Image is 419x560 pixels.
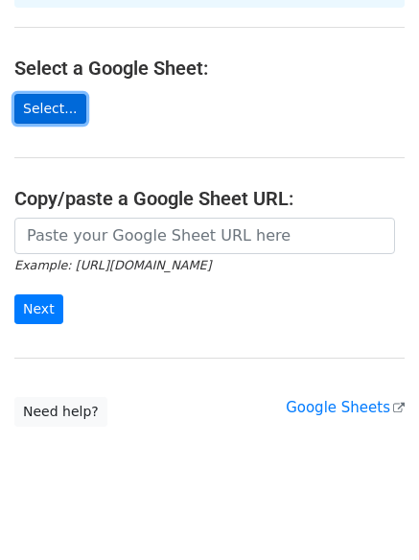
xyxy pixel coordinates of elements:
iframe: Chat Widget [323,468,419,560]
h4: Select a Google Sheet: [14,57,405,80]
a: Select... [14,94,86,124]
a: Google Sheets [286,399,405,416]
small: Example: [URL][DOMAIN_NAME] [14,258,211,272]
input: Next [14,294,63,324]
h4: Copy/paste a Google Sheet URL: [14,187,405,210]
a: Need help? [14,397,107,427]
input: Paste your Google Sheet URL here [14,218,395,254]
